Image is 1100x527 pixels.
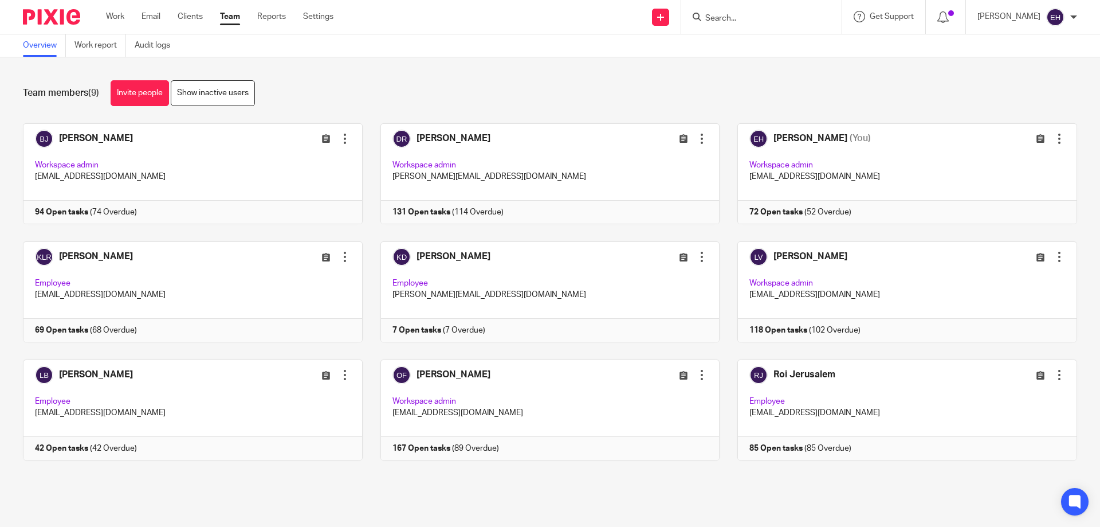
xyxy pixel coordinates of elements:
[74,34,126,57] a: Work report
[23,34,66,57] a: Overview
[111,80,169,106] a: Invite people
[135,34,179,57] a: Audit logs
[23,9,80,25] img: Pixie
[870,13,914,21] span: Get Support
[171,80,255,106] a: Show inactive users
[23,87,99,99] h1: Team members
[303,11,333,22] a: Settings
[178,11,203,22] a: Clients
[704,14,807,24] input: Search
[1046,8,1064,26] img: svg%3E
[257,11,286,22] a: Reports
[977,11,1040,22] p: [PERSON_NAME]
[88,88,99,97] span: (9)
[106,11,124,22] a: Work
[142,11,160,22] a: Email
[220,11,240,22] a: Team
